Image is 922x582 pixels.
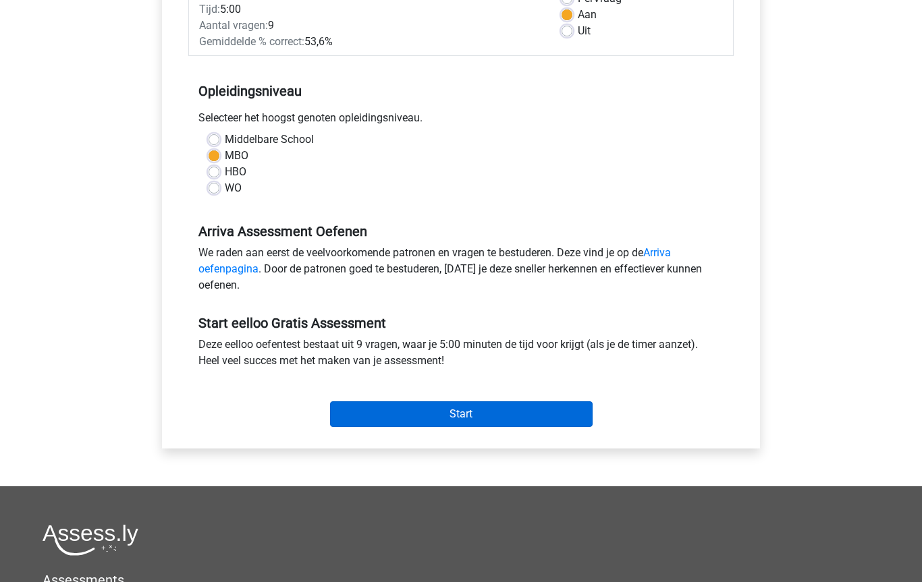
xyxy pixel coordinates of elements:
[225,132,314,148] label: Middelbare School
[188,110,734,132] div: Selecteer het hoogst genoten opleidingsniveau.
[198,78,724,105] h5: Opleidingsniveau
[225,164,246,180] label: HBO
[199,3,220,16] span: Tijd:
[198,223,724,239] h5: Arriva Assessment Oefenen
[578,7,597,23] label: Aan
[189,18,551,34] div: 9
[188,337,734,374] div: Deze eelloo oefentest bestaat uit 9 vragen, waar je 5:00 minuten de tijd voor krijgt (als je de t...
[188,245,734,299] div: We raden aan eerst de veelvoorkomende patronen en vragen te bestuderen. Deze vind je op de . Door...
[189,1,551,18] div: 5:00
[225,148,248,164] label: MBO
[199,35,304,48] span: Gemiddelde % correct:
[578,23,591,39] label: Uit
[43,524,138,556] img: Assessly logo
[189,34,551,50] div: 53,6%
[199,19,268,32] span: Aantal vragen:
[198,315,724,331] h5: Start eelloo Gratis Assessment
[225,180,242,196] label: WO
[330,401,593,427] input: Start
